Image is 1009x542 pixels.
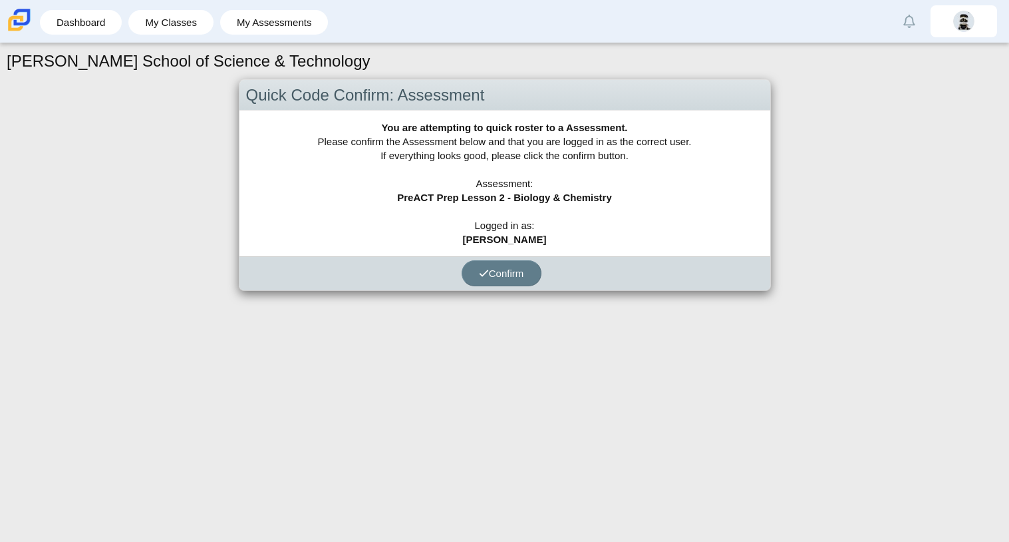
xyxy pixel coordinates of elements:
h1: [PERSON_NAME] School of Science & Technology [7,50,370,73]
img: agustin.acostaherr.RuWxgp [953,11,974,32]
div: Quick Code Confirm: Assessment [239,80,770,111]
a: Alerts [895,7,924,36]
img: Carmen School of Science & Technology [5,6,33,34]
a: Dashboard [47,10,115,35]
a: Carmen School of Science & Technology [5,25,33,36]
div: Please confirm the Assessment below and that you are logged in as the correct user. If everything... [239,111,770,256]
button: Confirm [462,260,541,286]
b: You are attempting to quick roster to a Assessment. [381,122,627,133]
b: [PERSON_NAME] [463,234,547,245]
a: agustin.acostaherr.RuWxgp [931,5,997,37]
span: Confirm [479,268,524,279]
b: PreACT Prep Lesson 2 - Biology & Chemistry [397,192,612,203]
a: My Assessments [227,10,322,35]
a: My Classes [135,10,207,35]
